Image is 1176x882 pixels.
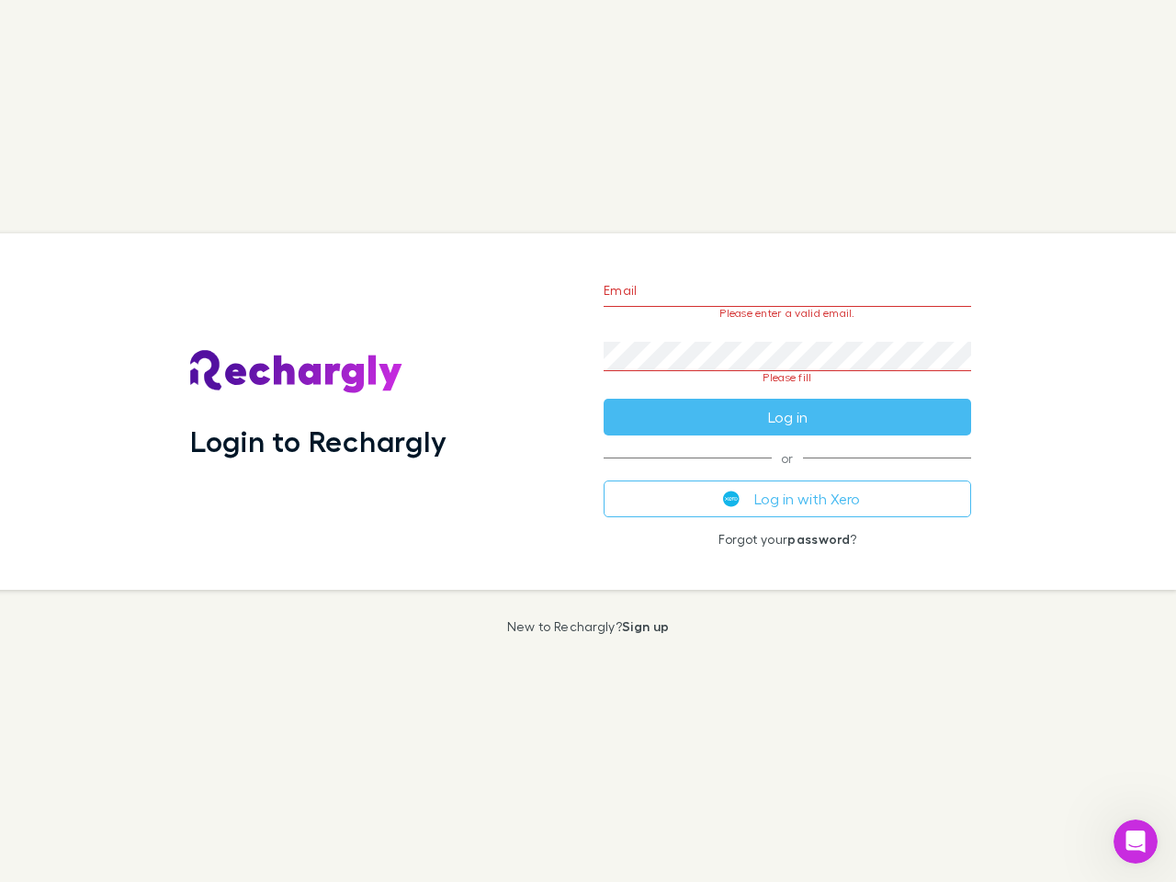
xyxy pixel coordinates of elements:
[787,531,850,547] a: password
[190,424,447,458] h1: Login to Rechargly
[604,481,971,517] button: Log in with Xero
[190,350,403,394] img: Rechargly's Logo
[723,491,740,507] img: Xero's logo
[604,458,971,458] span: or
[604,307,971,320] p: Please enter a valid email.
[604,532,971,547] p: Forgot your ?
[604,399,971,435] button: Log in
[1114,820,1158,864] iframe: Intercom live chat
[604,371,971,384] p: Please fill
[622,618,669,634] a: Sign up
[507,619,670,634] p: New to Rechargly?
